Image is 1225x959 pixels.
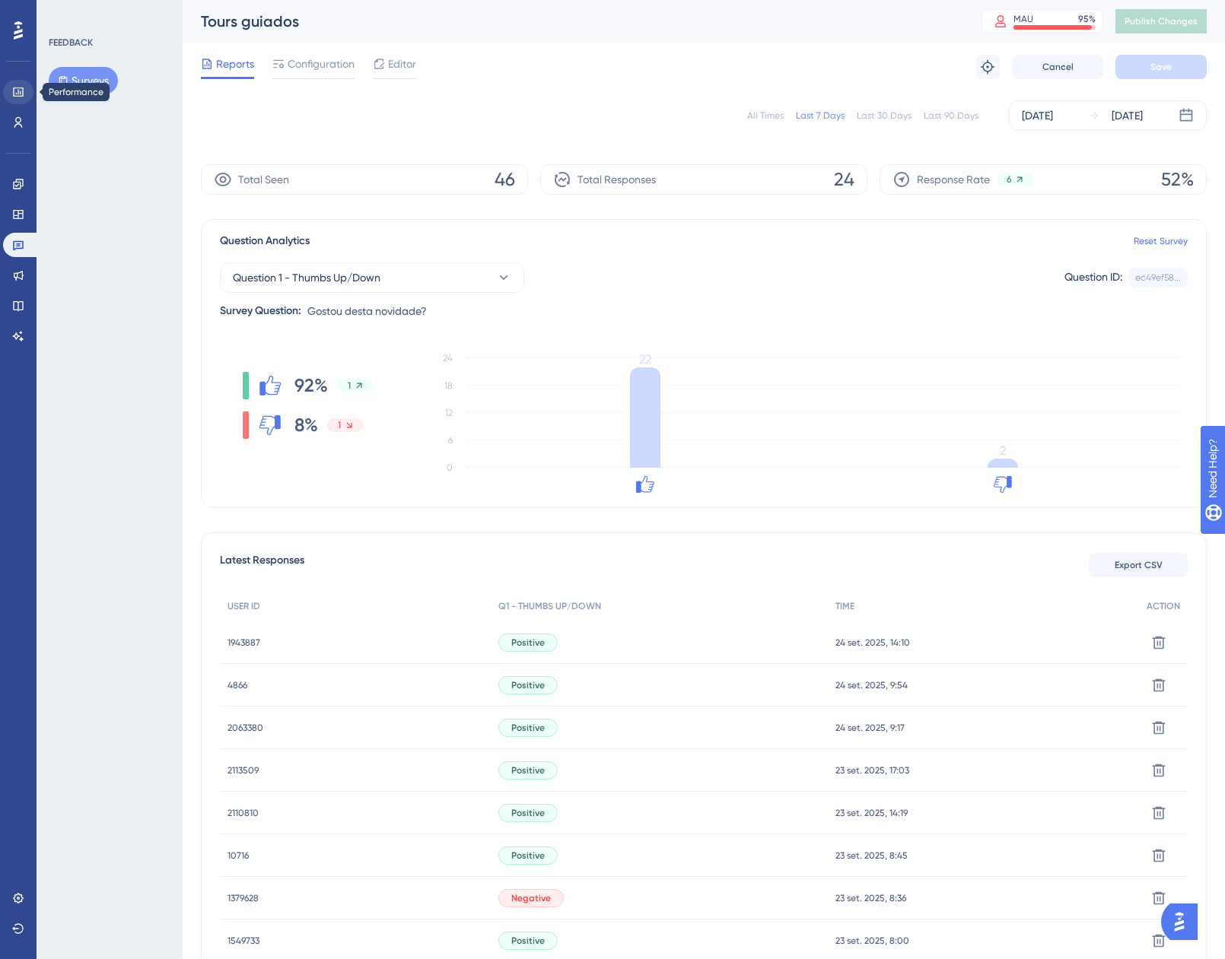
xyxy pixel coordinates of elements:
div: [DATE] [1112,106,1143,125]
span: 4866 [228,679,247,691]
div: FEEDBACK [49,37,93,49]
tspan: 0 [447,462,453,473]
span: Positive [511,764,545,776]
span: Positive [511,637,545,649]
tspan: 6 [448,435,453,446]
span: 92% [294,373,328,398]
div: Last 90 Days [924,110,978,122]
span: 24 set. 2025, 9:54 [835,679,908,691]
span: Export CSV [1115,559,1163,571]
span: Positive [511,849,545,862]
span: Q1 - THUMBS UP/DOWN [498,600,601,612]
span: TIME [835,600,854,612]
div: MAU [1013,13,1033,25]
span: Need Help? [36,4,95,22]
span: 24 set. 2025, 9:17 [835,722,905,734]
span: 8% [294,413,318,437]
span: Total Seen [238,170,289,189]
tspan: 2 [1000,443,1006,458]
span: 1 [338,419,341,431]
div: Question ID: [1064,268,1122,287]
iframe: UserGuiding AI Assistant Launcher [1161,899,1207,945]
span: Reports [216,55,254,73]
span: Publish Changes [1125,15,1198,27]
div: Last 7 Days [796,110,845,122]
span: Positive [511,679,545,691]
span: Question 1 - Thumbs Up/Down [233,268,380,287]
span: 1 [348,379,351,392]
span: USER ID [228,600,260,612]
button: Export CSV [1089,553,1188,577]
span: 2110810 [228,807,259,819]
tspan: 22 [639,352,651,367]
span: 23 set. 2025, 17:03 [835,764,909,776]
div: Last 30 Days [857,110,912,122]
span: 1549733 [228,935,259,947]
span: Configuration [288,55,355,73]
span: ACTION [1147,600,1180,612]
button: Surveys [49,67,118,94]
span: 23 set. 2025, 8:45 [835,849,908,862]
span: Negative [511,892,551,904]
span: Total Responses [577,170,656,189]
span: Editor [388,55,416,73]
div: [DATE] [1022,106,1053,125]
span: 24 [834,167,854,192]
div: All Times [747,110,784,122]
span: 52% [1161,167,1194,192]
span: 6 [1007,173,1011,186]
span: Latest Responses [220,551,304,579]
tspan: 24 [443,353,453,364]
span: 10716 [228,849,249,862]
div: ec49ef58... [1135,272,1181,284]
button: Question 1 - Thumbs Up/Down [220,262,524,293]
span: 1379628 [228,892,259,904]
button: Cancel [1012,55,1103,79]
div: Tours guiados [201,11,943,32]
span: Save [1150,61,1172,73]
span: 23 set. 2025, 14:19 [835,807,908,819]
span: Gostou desta novidade? [307,302,427,320]
span: Positive [511,722,545,734]
span: 1943887 [228,637,260,649]
a: Reset Survey [1134,235,1188,247]
span: 23 set. 2025, 8:36 [835,892,906,904]
span: Response Rate [917,170,990,189]
span: Positive [511,935,545,947]
button: Publish Changes [1115,9,1207,33]
span: 24 set. 2025, 14:10 [835,637,910,649]
tspan: 18 [444,380,453,391]
button: Save [1115,55,1207,79]
span: 23 set. 2025, 8:00 [835,935,909,947]
div: 95 % [1078,13,1096,25]
span: Positive [511,807,545,819]
span: Question Analytics [220,232,310,250]
span: 2063380 [228,722,263,734]
span: Cancel [1042,61,1074,73]
span: 2113509 [228,764,259,776]
tspan: 12 [445,408,453,418]
div: Survey Question: [220,302,301,320]
span: 46 [495,167,515,192]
